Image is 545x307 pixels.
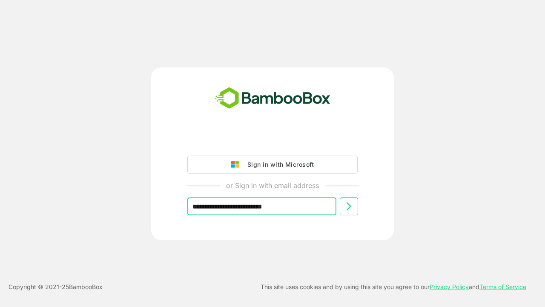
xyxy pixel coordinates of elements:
[226,180,319,191] p: or Sign in with email address
[9,282,103,292] p: Copyright © 2021- 25 BambooBox
[210,84,335,113] img: bamboobox
[430,283,469,290] a: Privacy Policy
[479,283,526,290] a: Terms of Service
[187,156,358,174] button: Sign in with Microsoft
[261,282,526,292] p: This site uses cookies and by using this site you agree to our and
[231,161,243,168] img: google
[243,159,314,170] div: Sign in with Microsoft
[183,132,362,151] iframe: Sign in with Google Button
